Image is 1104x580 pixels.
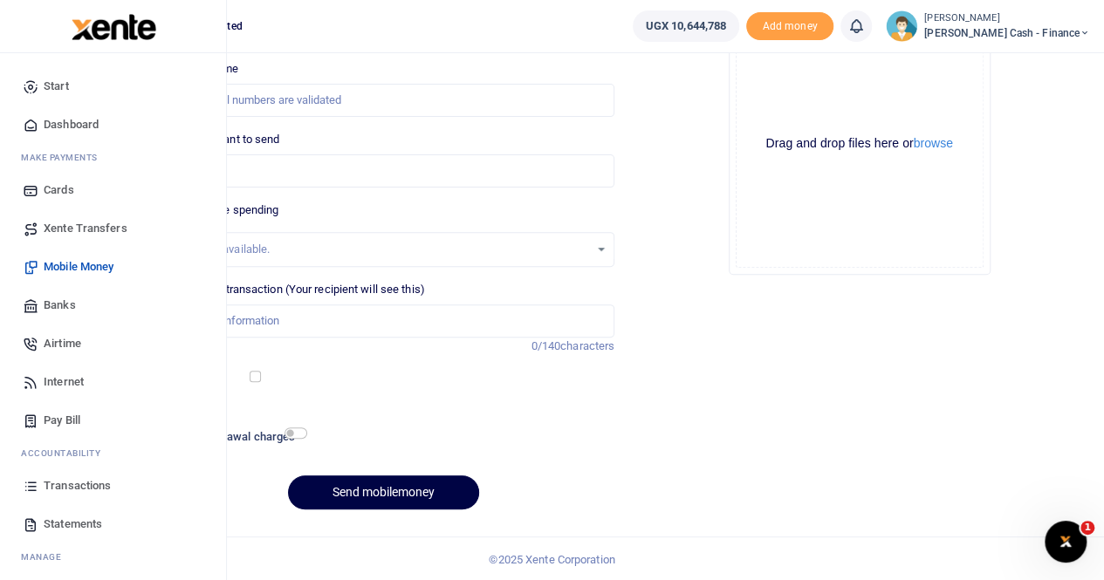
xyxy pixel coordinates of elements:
span: Internet [44,373,84,391]
button: browse [914,137,953,149]
li: Toup your wallet [746,12,833,41]
span: Statements [44,515,102,533]
span: Cards [44,181,74,199]
input: Enter extra information [153,304,614,338]
span: Xente Transfers [44,220,127,237]
span: Banks [44,297,76,314]
a: logo-small logo-large logo-large [70,19,156,32]
span: characters [560,339,614,352]
span: 1 [1080,521,1094,535]
span: [PERSON_NAME] Cash - Finance [924,25,1090,41]
span: UGX 10,644,788 [646,17,726,35]
div: File Uploader [729,13,991,275]
iframe: Intercom live chat [1045,521,1087,563]
a: Statements [14,505,212,543]
img: logo-large [72,14,156,40]
a: Xente Transfers [14,209,212,248]
span: Mobile Money [44,258,113,276]
span: Dashboard [44,116,99,133]
span: anage [30,550,62,563]
a: UGX 10,644,788 [633,10,739,42]
span: countability [34,447,100,460]
li: Wallet ballance [626,10,746,42]
a: Transactions [14,467,212,505]
a: Pay Bill [14,401,212,440]
button: Send mobilemoney [288,475,479,509]
span: Start [44,78,69,95]
input: UGX [153,154,614,188]
a: Banks [14,286,212,324]
span: 0/140 [531,339,561,352]
li: M [14,144,212,171]
a: Cards [14,171,212,209]
label: Memo for this transaction (Your recipient will see this) [153,281,425,298]
img: profile-user [886,10,917,42]
div: No options available. [166,241,589,258]
a: Dashboard [14,106,212,144]
span: ake Payments [30,151,98,164]
span: Airtime [44,335,81,352]
a: Airtime [14,324,212,363]
span: Transactions [44,477,111,495]
a: Add money [746,18,833,31]
small: [PERSON_NAME] [924,11,1090,26]
div: Drag and drop files here or [737,135,983,152]
li: M [14,543,212,570]
a: Start [14,67,212,106]
li: Ac [14,440,212,467]
span: Add money [746,12,833,41]
a: profile-user [PERSON_NAME] [PERSON_NAME] Cash - Finance [886,10,1090,42]
span: Pay Bill [44,412,80,429]
input: MTN & Airtel numbers are validated [153,84,614,117]
a: Internet [14,363,212,401]
a: Mobile Money [14,248,212,286]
